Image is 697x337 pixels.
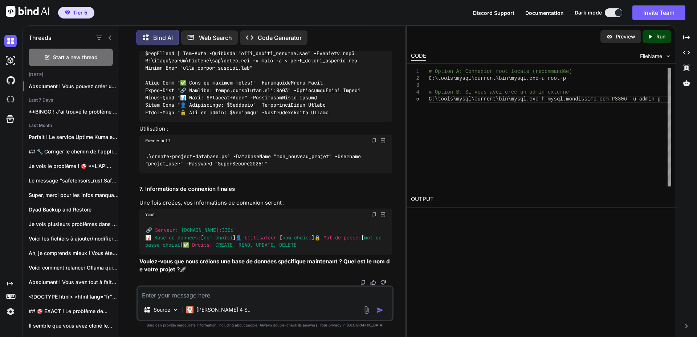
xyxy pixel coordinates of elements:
span: données: [178,234,201,241]
h2: 7. Informations de connexion finales [139,185,392,193]
span: u admin [633,96,655,102]
img: chevron down [665,53,671,59]
p: Run [656,33,665,40]
span: de [376,234,382,241]
img: premium [65,11,70,15]
p: Utilisation : [139,125,392,133]
span: C:\tools\mysql\current\bin\mysql [429,96,526,102]
span: # Option B: Si vous avez créé un admin externe [429,89,569,95]
img: dislike [380,280,386,285]
span: u root [542,75,560,81]
p: Absolument ! Vous pouvez créer une base ... [29,83,119,90]
span: choisi [163,242,180,248]
div: 3 [411,82,419,89]
div: CODE [411,52,426,61]
span: - [630,96,633,102]
h2: Last 7 Days [23,97,119,103]
h2: [DATE] [23,72,119,78]
span: 3306 [615,96,627,102]
span: Serveur: [155,227,178,234]
img: icon [376,307,384,314]
span: nom [282,234,291,241]
span: CREATE, [215,242,236,248]
span: READ, [239,242,253,248]
span: Mot de passe: [323,234,361,241]
span: nom [204,234,212,241]
span: passe [145,242,160,248]
code: .\create-project-database.ps1 -DatabaseName "mon_nouveau_projet" -Username "projet_user" -Passwor... [145,153,363,168]
span: DELETE [279,242,297,248]
p: Il semble que vous avez cloné le... [29,322,119,329]
div: 2 [411,75,419,82]
div: 5 [411,96,419,103]
img: settings [4,305,17,318]
span: p [563,75,566,81]
img: Pick Models [172,307,179,313]
span: 📊 [145,234,151,241]
span: . [526,75,529,81]
span: choisi [294,234,311,241]
p: Bind AI [153,33,173,42]
span: - [608,96,611,102]
p: 🚀 [139,258,392,274]
img: cloudideIcon [4,94,17,106]
h2: OUTPUT [407,191,676,208]
span: Base [154,234,166,241]
p: Je vois le problème ! 🎯 **L'API... [29,163,119,170]
span: - [538,96,541,102]
span: # Option A: Connexion root locale (recommandée) [429,69,572,74]
p: ## 🔧 Corriger le chemin de l'application... [29,148,119,155]
span: Yaml [145,212,155,218]
span: Dark mode [575,9,602,16]
button: Documentation [525,9,564,17]
span: ✅ [183,242,189,248]
span: mondissimo [566,96,596,102]
span: FileName [640,53,662,60]
img: copy [371,138,377,144]
p: <!DOCTYPE html> <html lang="fr"> <head> <meta charset="UTF-8">... [29,293,119,300]
img: copy [360,280,366,285]
span: Tier 5 [73,9,87,16]
img: darkAi-studio [4,54,17,67]
span: UPDATE, [256,242,276,248]
span: . [526,96,529,102]
span: P [612,96,615,102]
button: premiumTier 5 [58,7,94,19]
p: Parfait ! Le service Uptime Kuma est... [29,133,119,141]
p: Code Generator [258,33,302,42]
img: Open in Browser [380,211,386,218]
button: Discord Support [473,9,514,17]
div: 4 [411,89,419,96]
div: 1 [411,68,419,75]
p: Voici comment relancer Ollama qui a une... [29,264,119,271]
span: . [563,96,566,102]
p: [PERSON_NAME] 4 S.. [196,306,250,313]
p: Ah, je comprends mieux ! Vous êtes... [29,250,119,257]
span: - [560,75,563,81]
p: ## 🎯 EXACT ! Le problème de... [29,308,119,315]
p: Source [154,306,170,313]
span: h mysql [542,96,563,102]
img: darkChat [4,35,17,47]
p: Dyad Backup and Restore [29,206,119,213]
span: exe [529,75,538,81]
p: Preview [616,33,635,40]
button: Invite Team [632,5,685,20]
img: Bind AI [6,6,49,17]
span: Discord Support [473,10,514,16]
h1: Threads [29,33,52,42]
p: Une fois créées, vos informations de connexion seront : [139,199,392,207]
span: [DOMAIN_NAME]:3306 [181,227,233,234]
span: choisi [215,234,233,241]
span: . [596,96,599,102]
img: copy [371,212,377,218]
img: attachment [362,306,371,314]
span: Powershell [145,138,171,144]
span: 🔗 [146,227,152,234]
p: Le message “safetensors_rust.SafetensorError: HeaderTooSmall” sur le nœud... [29,177,119,184]
span: 🔒 [314,234,321,241]
span: mot [364,234,373,241]
code: [ ] [ ] [ ] [145,226,384,249]
span: C:\tools\mysql\current\bin\mysql [429,75,526,81]
p: Absolument ! Vous avez tout à fait... [29,279,119,286]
